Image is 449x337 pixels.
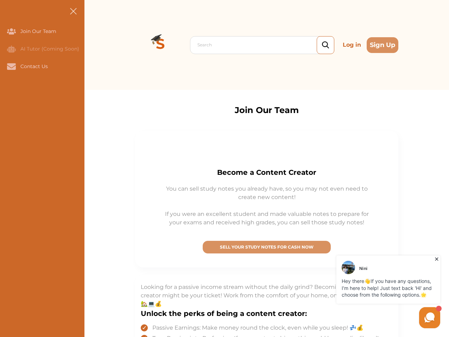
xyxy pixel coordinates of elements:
[141,283,393,308] p: Looking for a passive income stream without the daily grind? Becoming a content creator might be ...
[203,241,331,253] button: [object Object]
[206,244,328,250] p: SELL YOUR STUDY NOTES FOR CASH NOW
[135,104,398,117] p: Join Our Team
[322,41,329,49] img: search_icon
[135,167,398,178] p: Become a Content Creator
[135,185,398,227] p: You can sell study notes you already have, so you may not even need to create new content! If you...
[340,38,364,52] p: Log in
[152,324,363,331] span: Passive Earnings: Make money round the clock, even while you sleep! 💤💰
[135,20,186,70] img: Logo
[141,308,393,319] h3: Unlock the perks of being a content creator:
[367,37,398,53] button: Sign Up
[280,254,442,330] iframe: HelpCrunch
